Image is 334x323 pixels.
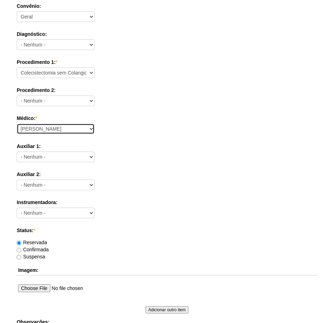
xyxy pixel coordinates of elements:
[17,248,21,252] input: Confirmada
[17,59,317,66] label: Procedimento 1:
[34,228,35,233] span: Este campo é obrigatório.
[17,254,45,259] label: Suspensa
[17,115,317,122] label: Médico:
[17,265,317,275] th: Imagem:
[17,199,317,206] label: Instrumentadora:
[17,255,21,259] input: Suspensa
[17,87,317,94] label: Procedimento 2:
[35,115,37,121] span: Este campo é obrigatório.
[56,59,57,65] span: Este campo é obrigatório.
[17,171,317,178] label: Auxiliar 2:
[17,240,47,245] label: Reservada
[17,241,21,245] input: Reservada
[17,2,317,10] label: Convênio:
[17,31,317,38] label: Diagnóstico:
[17,227,317,234] label: Status:
[17,247,49,252] label: Confirmada
[146,306,189,313] input: Adicionar outro item
[17,143,317,150] label: Auxiliar 1:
